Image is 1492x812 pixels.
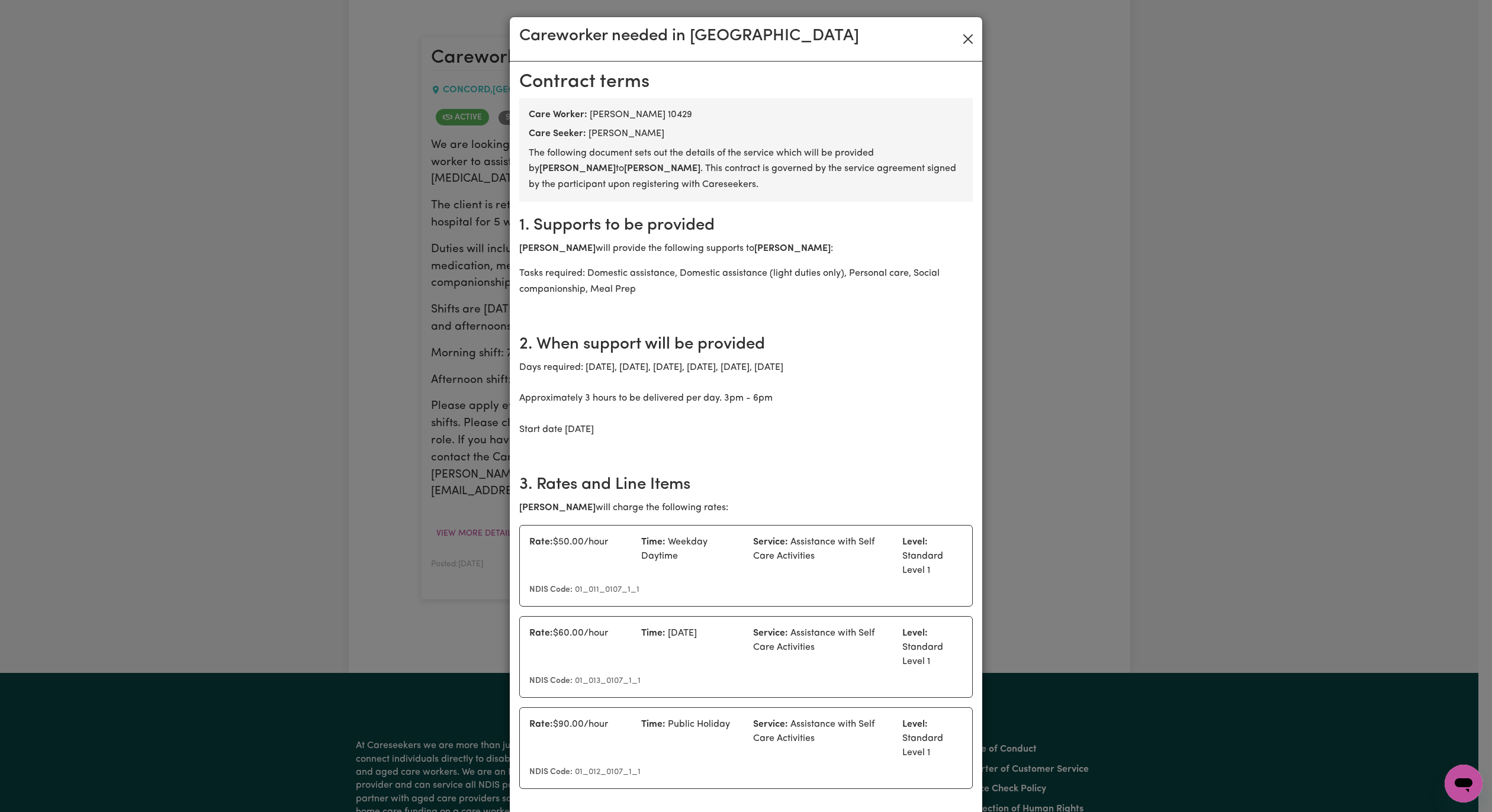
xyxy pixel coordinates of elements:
b: [PERSON_NAME] [754,244,831,253]
p: Days required: [DATE], [DATE], [DATE], [DATE], [DATE], [DATE] Approximately 3 hours to be deliver... [519,360,973,438]
strong: Service: [753,720,788,729]
div: [DATE] [634,626,746,669]
h2: 2. When support will be provided [519,335,973,355]
small: 01_011_0107_1_1 [529,585,639,594]
div: Weekday Daytime [634,535,746,578]
div: $ 60.00 /hour [522,626,634,669]
div: Assistance with Self Care Activities [746,717,895,760]
h3: Careworker needed in [GEOGRAPHIC_DATA] [519,27,859,47]
strong: Rate: [529,629,553,638]
p: will provide the following supports to : [519,241,973,256]
small: 01_012_0107_1_1 [529,768,641,776]
strong: NDIS Code: [529,676,573,685]
b: [PERSON_NAME] [539,164,616,173]
strong: Time: [641,720,665,729]
b: [PERSON_NAME] [519,503,596,513]
p: The following document sets out the details of the service which will be provided by to . This co... [529,146,963,192]
h2: 3. Rates and Line Items [519,475,973,495]
b: Care Seeker: [529,129,586,138]
div: Standard Level 1 [895,717,970,760]
strong: NDIS Code: [529,585,573,594]
p: will charge the following rates: [519,500,973,515]
strong: Service: [753,537,788,547]
h2: Contract terms [519,71,973,94]
strong: NDIS Code: [529,768,573,776]
b: Care Worker: [529,110,587,120]
strong: Level: [902,720,928,729]
b: [PERSON_NAME] [519,244,596,253]
p: Tasks required: Domestic assistance, Domestic assistance (light duties only), Personal care, Soci... [519,266,973,297]
div: [PERSON_NAME] 10429 [529,108,963,122]
strong: Time: [641,629,665,638]
div: [PERSON_NAME] [529,127,963,141]
div: Assistance with Self Care Activities [746,535,895,578]
div: Public Holiday [634,717,746,760]
strong: Level: [902,629,928,638]
button: Close [959,30,977,49]
h2: 1. Supports to be provided [519,216,973,236]
small: 01_013_0107_1_1 [529,676,641,685]
strong: Time: [641,537,665,547]
div: Assistance with Self Care Activities [746,626,895,669]
div: $ 50.00 /hour [522,535,634,578]
strong: Level: [902,537,928,547]
strong: Rate: [529,537,553,547]
div: $ 90.00 /hour [522,717,634,760]
strong: Rate: [529,720,553,729]
b: [PERSON_NAME] [624,164,700,173]
strong: Service: [753,629,788,638]
iframe: Button to launch messaging window, conversation in progress [1445,765,1483,803]
div: Standard Level 1 [895,626,970,669]
div: Standard Level 1 [895,535,970,578]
